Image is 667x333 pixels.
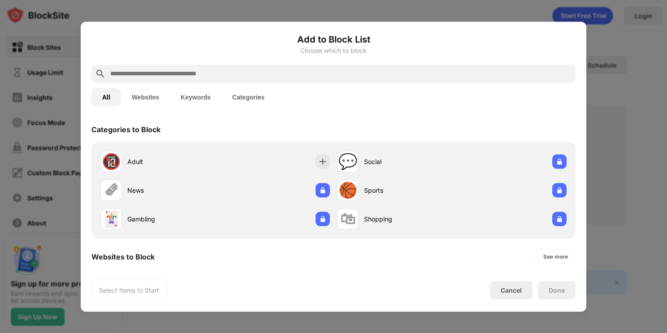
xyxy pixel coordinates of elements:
button: Categories [221,88,275,106]
div: Social [364,157,452,166]
div: Sports [364,186,452,195]
div: Cancel [501,286,522,294]
button: All [91,88,121,106]
div: Choose which to block [91,47,576,54]
div: Websites to Block [91,252,155,261]
div: 🛍 [340,210,355,228]
button: Keywords [170,88,221,106]
div: 💬 [338,152,357,171]
h6: Add to Block List [91,32,576,46]
div: Shopping [364,214,452,224]
div: News [127,186,215,195]
div: See more [543,252,568,261]
div: Adult [127,157,215,166]
div: Done [549,286,565,294]
div: 🃏 [102,210,121,228]
div: Categories to Block [91,125,160,134]
img: search.svg [95,68,106,79]
button: Websites [121,88,170,106]
div: 🏀 [338,181,357,199]
div: Select Items to Start [99,285,159,294]
div: Gambling [127,214,215,224]
div: 🔞 [102,152,121,171]
div: 🗞 [104,181,119,199]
